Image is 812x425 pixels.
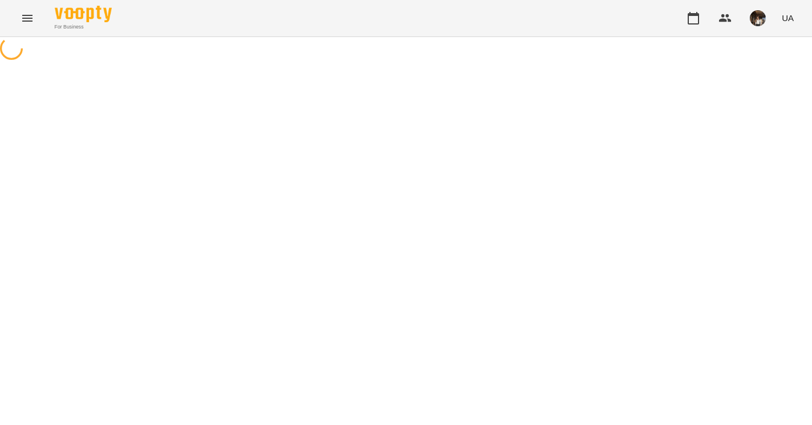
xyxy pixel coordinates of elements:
button: UA [777,7,798,28]
button: Menu [14,5,41,32]
img: 4bf5e9be0fd49c8e8c79a44e76c85ede.jpeg [750,10,766,26]
span: UA [782,12,794,24]
img: Voopty Logo [55,6,112,22]
span: For Business [55,23,112,31]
